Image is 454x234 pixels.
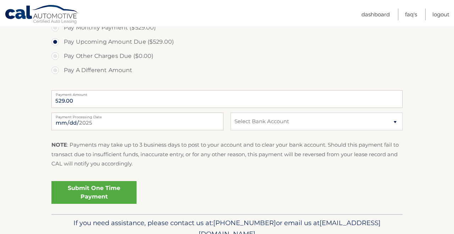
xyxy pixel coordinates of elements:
label: Pay Monthly Payment ($529.00) [51,21,403,35]
label: Pay A Different Amount [51,63,403,77]
label: Payment Processing Date [51,113,223,118]
strong: NOTE [51,141,67,148]
label: Pay Upcoming Amount Due ($529.00) [51,35,403,49]
a: Logout [432,9,449,20]
a: Submit One Time Payment [51,181,137,204]
p: : Payments may take up to 3 business days to post to your account and to clear your bank account.... [51,140,403,168]
input: Payment Date [51,113,223,130]
label: Pay Other Charges Due ($0.00) [51,49,403,63]
a: FAQ's [405,9,417,20]
a: Dashboard [361,9,390,20]
a: Cal Automotive [5,5,79,25]
input: Payment Amount [51,90,403,108]
span: [PHONE_NUMBER] [213,219,276,227]
label: Payment Amount [51,90,403,96]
